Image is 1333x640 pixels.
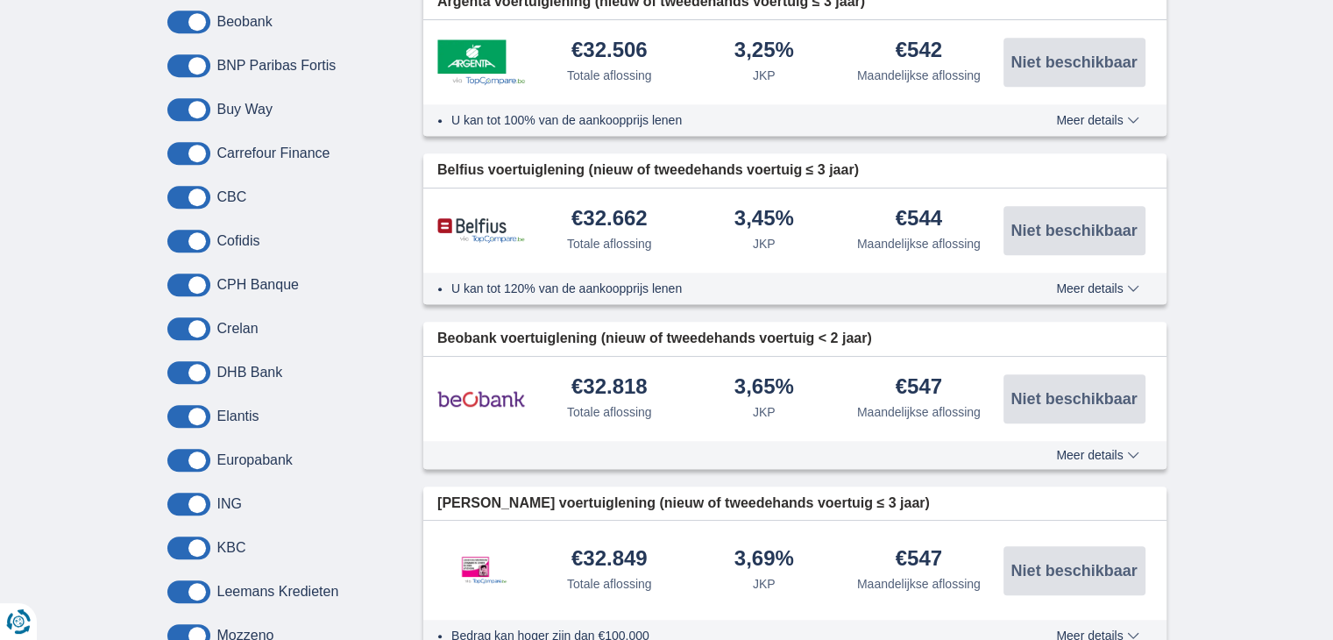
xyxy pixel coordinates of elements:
img: product.pl.alt Argenta [437,39,525,85]
label: Europabank [217,452,293,468]
button: Niet beschikbaar [1003,38,1145,87]
div: 3,25% [734,39,794,63]
div: Totale aflossing [567,67,652,84]
label: ING [217,496,242,512]
div: 3,65% [734,376,794,400]
div: €32.818 [571,376,648,400]
label: Crelan [217,321,259,337]
img: product.pl.alt Belfius [437,217,525,243]
div: €547 [896,376,942,400]
label: KBC [217,540,246,556]
li: U kan tot 120% van de aankoopprijs lenen [451,280,992,297]
div: Totale aflossing [567,403,652,421]
button: Meer details [1043,113,1152,127]
div: €547 [896,548,942,572]
span: Niet beschikbaar [1010,223,1137,238]
div: €32.662 [571,208,648,231]
div: JKP [753,403,776,421]
label: Carrefour Finance [217,146,330,161]
div: 3,69% [734,548,794,572]
span: Beobank voertuiglening (nieuw of tweedehands voertuig < 2 jaar) [437,329,872,349]
span: Niet beschikbaar [1010,391,1137,407]
div: JKP [753,235,776,252]
span: Meer details [1056,449,1138,461]
button: Meer details [1043,448,1152,462]
div: Maandelijkse aflossing [857,575,981,593]
button: Niet beschikbaar [1003,546,1145,595]
div: JKP [753,575,776,593]
label: Cofidis [217,233,260,249]
span: Meer details [1056,282,1138,295]
div: Totale aflossing [567,235,652,252]
label: BNP Paribas Fortis [217,58,337,74]
div: 3,45% [734,208,794,231]
span: Meer details [1056,114,1138,126]
div: JKP [753,67,776,84]
span: [PERSON_NAME] voertuiglening (nieuw of tweedehands voertuig ≤ 3 jaar) [437,494,930,514]
span: Niet beschikbaar [1010,563,1137,579]
div: €32.849 [571,548,648,572]
div: Maandelijkse aflossing [857,235,981,252]
div: Maandelijkse aflossing [857,403,981,421]
button: Niet beschikbaar [1003,374,1145,423]
label: CBC [217,189,247,205]
img: product.pl.alt Beobank [437,377,525,421]
label: CPH Banque [217,277,299,293]
div: €32.506 [571,39,648,63]
label: Beobank [217,14,273,30]
label: DHB Bank [217,365,283,380]
label: Leemans Kredieten [217,584,339,600]
label: Buy Way [217,102,273,117]
label: Elantis [217,409,259,424]
span: Niet beschikbaar [1010,54,1137,70]
div: Totale aflossing [567,575,652,593]
div: Maandelijkse aflossing [857,67,981,84]
button: Niet beschikbaar [1003,206,1145,255]
button: Meer details [1043,281,1152,295]
img: product.pl.alt Leemans Kredieten [437,538,525,601]
div: €544 [896,208,942,231]
span: Belfius voertuiglening (nieuw of tweedehands voertuig ≤ 3 jaar) [437,160,859,181]
div: €542 [896,39,942,63]
li: U kan tot 100% van de aankoopprijs lenen [451,111,992,129]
